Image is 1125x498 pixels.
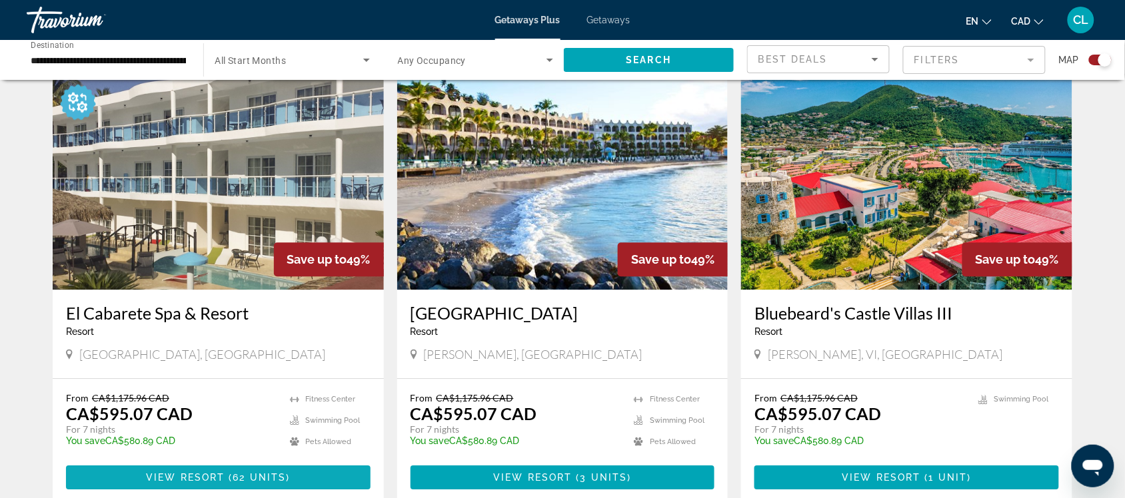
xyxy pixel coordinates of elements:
[754,403,881,423] p: CA$595.07 CAD
[618,242,728,276] div: 49%
[754,326,782,337] span: Resort
[580,472,628,483] span: 3 units
[146,472,225,483] span: View Resort
[1012,11,1044,31] button: Change currency
[225,472,290,483] span: ( )
[437,392,514,403] span: CA$1,175.96 CAD
[493,472,572,483] span: View Resort
[215,55,286,66] span: All Start Months
[424,347,642,362] span: [PERSON_NAME], [GEOGRAPHIC_DATA]
[66,465,371,489] button: View Resort(62 units)
[306,437,352,446] span: Pets Allowed
[758,51,878,67] mat-select: Sort by
[411,435,621,446] p: CA$580.89 CAD
[572,472,632,483] span: ( )
[411,326,439,337] span: Resort
[411,403,537,423] p: CA$595.07 CAD
[79,347,325,362] span: [GEOGRAPHIC_DATA], [GEOGRAPHIC_DATA]
[921,472,972,483] span: ( )
[306,416,361,425] span: Swimming Pool
[66,392,89,403] span: From
[397,77,728,290] img: 1765E01L.jpg
[631,252,691,266] span: Save up to
[741,77,1072,290] img: 7655E01X.jpg
[966,11,992,31] button: Change language
[650,437,696,446] span: Pets Allowed
[66,423,277,435] p: For 7 nights
[842,472,921,483] span: View Resort
[650,395,700,403] span: Fitness Center
[66,326,94,337] span: Resort
[411,465,715,489] button: View Resort(3 units)
[306,395,356,403] span: Fitness Center
[66,435,277,446] p: CA$580.89 CAD
[53,77,384,290] img: D826E01X.jpg
[754,303,1059,323] a: Bluebeard's Castle Villas III
[66,303,371,323] a: El Cabarete Spa & Resort
[287,252,347,266] span: Save up to
[903,45,1046,75] button: Filter
[768,347,1002,362] span: [PERSON_NAME], VI, [GEOGRAPHIC_DATA]
[650,416,704,425] span: Swimming Pool
[1059,51,1079,69] span: Map
[962,242,1072,276] div: 49%
[564,48,734,72] button: Search
[754,435,794,446] span: You save
[27,3,160,37] a: Travorium
[233,472,287,483] span: 62 units
[66,403,193,423] p: CA$595.07 CAD
[31,41,74,50] span: Destination
[976,252,1036,266] span: Save up to
[587,15,630,25] a: Getaways
[754,435,965,446] p: CA$580.89 CAD
[754,423,965,435] p: For 7 nights
[929,472,968,483] span: 1 unit
[994,395,1049,403] span: Swimming Pool
[398,55,467,66] span: Any Occupancy
[411,435,450,446] span: You save
[495,15,561,25] a: Getaways Plus
[92,392,169,403] span: CA$1,175.96 CAD
[411,392,433,403] span: From
[754,392,777,403] span: From
[274,242,384,276] div: 49%
[1064,6,1098,34] button: User Menu
[66,435,105,446] span: You save
[966,16,979,27] span: en
[1072,445,1114,487] iframe: Bouton de lancement de la fenêtre de messagerie
[758,54,828,65] span: Best Deals
[411,303,715,323] a: [GEOGRAPHIC_DATA]
[754,465,1059,489] button: View Resort(1 unit)
[411,423,621,435] p: For 7 nights
[780,392,858,403] span: CA$1,175.96 CAD
[1012,16,1031,27] span: CAD
[1074,13,1089,27] span: CL
[626,55,672,65] span: Search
